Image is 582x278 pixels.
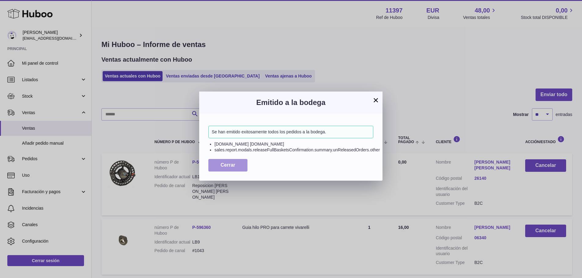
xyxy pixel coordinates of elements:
[2,19,89,26] h3: Estilo
[2,2,89,8] div: Outline
[208,126,373,138] div: Se han emitido exitosamente todos los pedidos a la bodega.
[7,42,17,48] span: 16 px
[208,159,247,171] button: Cerrar
[372,96,379,104] button: ×
[214,141,373,147] li: [DOMAIN_NAME] [DOMAIN_NAME]
[9,8,33,13] a: Back to Top
[2,37,37,42] label: Tamaño de fuente
[208,98,373,107] h3: Emitido a la bodega
[221,162,235,168] span: Cerrar
[214,147,373,153] li: sales.report.modals.releaseFullBasketsConfirmation.summary.unReleasedOrders.other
